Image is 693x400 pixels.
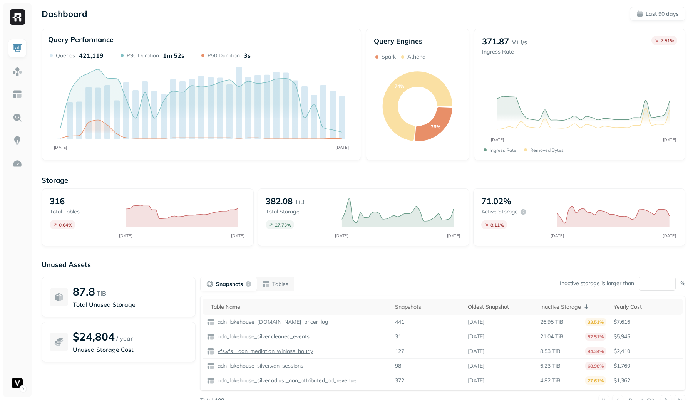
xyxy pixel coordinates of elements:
[395,362,401,370] p: 98
[275,222,291,228] p: 27.73 %
[12,113,22,123] img: Query Explorer
[48,35,114,44] p: Query Performance
[59,222,72,228] p: 0.64 %
[56,52,75,59] p: Queries
[530,147,564,153] p: Removed bytes
[481,208,518,215] p: Active storage
[560,280,634,287] p: Inactive storage is larger than
[614,318,679,326] p: $7,616
[540,348,561,355] p: 8.53 TiB
[585,347,606,355] p: 94.34%
[540,303,581,311] p: Inactive Storage
[447,233,460,238] tspan: [DATE]
[73,330,115,343] p: $24,804
[42,176,685,185] p: Storage
[163,52,184,59] p: 1m 52s
[646,10,679,18] p: Last 90 days
[244,52,251,59] p: 3s
[680,280,685,287] p: %
[482,36,509,47] p: 371.87
[511,37,527,47] p: MiB/s
[12,43,22,53] img: Dashboard
[266,208,334,215] p: Total storage
[211,303,387,311] div: Table Name
[207,333,214,341] img: table
[73,345,187,354] p: Unused Storage Cost
[272,281,288,288] p: Tables
[12,378,23,388] img: Voodoo
[382,53,396,61] p: Spark
[490,147,516,153] p: Ingress Rate
[540,333,564,340] p: 21.04 TiB
[214,348,313,355] a: vfs.vfs__adn_mediation_winloss_hourly
[630,7,685,21] button: Last 90 days
[551,233,564,238] tspan: [DATE]
[490,222,504,228] p: 8.11 %
[97,289,106,298] p: TiB
[214,362,303,370] a: adn_lakehouse_silver.van_sessions
[73,300,187,309] p: Total Unused Storage
[663,233,676,238] tspan: [DATE]
[12,89,22,99] img: Asset Explorer
[614,362,679,370] p: $1,760
[395,303,460,311] div: Snapshots
[50,196,65,207] p: 316
[10,9,25,25] img: Ryft
[395,318,404,326] p: 441
[12,66,22,76] img: Assets
[208,52,240,59] p: P50 Duration
[295,197,305,207] p: TiB
[614,303,679,311] div: Yearly Cost
[395,333,401,340] p: 31
[481,196,511,207] p: 71.02%
[468,377,484,384] p: [DATE]
[207,318,214,326] img: table
[216,281,243,288] p: Snapshots
[395,377,404,384] p: 372
[207,362,214,370] img: table
[468,333,484,340] p: [DATE]
[119,233,133,238] tspan: [DATE]
[540,362,561,370] p: 6.23 TiB
[431,124,440,129] text: 26%
[116,334,133,343] p: / year
[216,362,303,370] p: adn_lakehouse_silver.van_sessions
[540,318,564,326] p: 26.95 TiB
[79,52,104,59] p: 421,119
[335,233,348,238] tspan: [DATE]
[395,83,404,89] text: 74%
[266,196,293,207] p: 382.08
[207,348,214,355] img: table
[50,208,118,215] p: Total tables
[614,377,679,384] p: $1,362
[12,159,22,169] img: Optimization
[216,348,313,355] p: vfs.vfs__adn_mediation_winloss_hourly
[216,318,328,326] p: adn_lakehouse_[DOMAIN_NAME]_pricer_log
[42,8,87,19] p: Dashboard
[585,333,606,341] p: 52.51%
[214,318,328,326] a: adn_lakehouse_[DOMAIN_NAME]_pricer_log
[216,333,310,340] p: adn_lakehouse_silver.cleaned_events
[585,376,606,385] p: 27.61%
[468,303,533,311] div: Oldest Snapshot
[540,377,561,384] p: 4.82 TiB
[42,260,685,269] p: Unused Assets
[214,333,310,340] a: adn_lakehouse_silver.cleaned_events
[231,233,244,238] tspan: [DATE]
[482,48,527,55] p: Ingress Rate
[468,318,484,326] p: [DATE]
[335,145,349,150] tspan: [DATE]
[216,377,357,384] p: adn_lakehouse_silver.adjust_non_attributed_ad_revenue
[661,38,674,44] p: 7.51 %
[374,37,461,45] p: Query Engines
[585,362,606,370] p: 68.98%
[490,137,504,142] tspan: [DATE]
[663,137,676,142] tspan: [DATE]
[127,52,159,59] p: P90 Duration
[207,377,214,385] img: table
[12,136,22,146] img: Insights
[73,285,95,298] p: 87.8
[468,362,484,370] p: [DATE]
[468,348,484,355] p: [DATE]
[407,53,425,61] p: Athena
